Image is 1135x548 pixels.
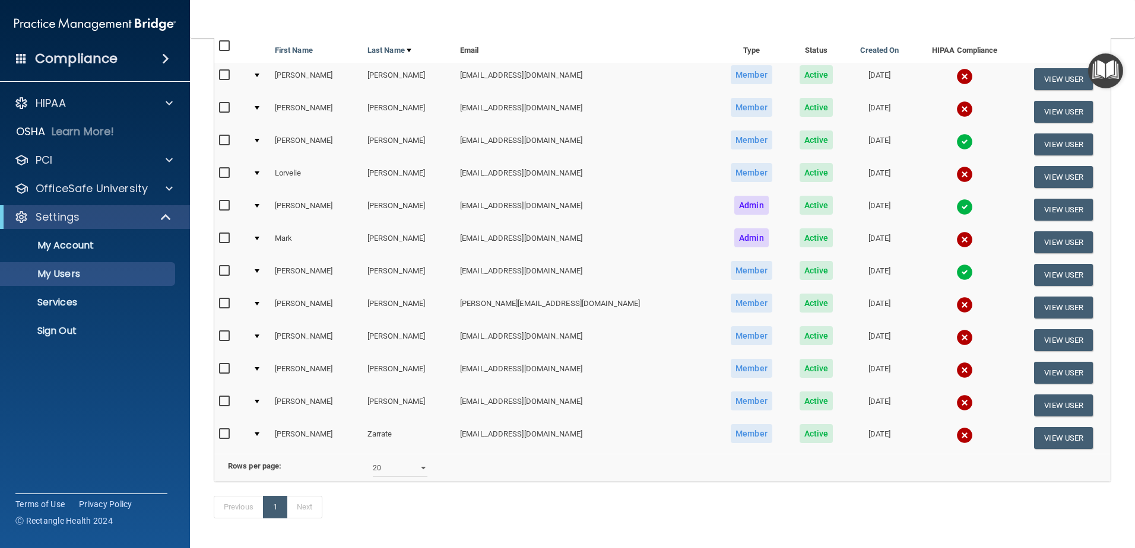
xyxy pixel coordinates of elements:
[455,226,716,259] td: [EMAIL_ADDRESS][DOMAIN_NAME]
[270,128,363,161] td: [PERSON_NAME]
[270,422,363,454] td: [PERSON_NAME]
[800,391,833,410] span: Active
[270,226,363,259] td: Mark
[455,161,716,193] td: [EMAIL_ADDRESS][DOMAIN_NAME]
[455,63,716,95] td: [EMAIL_ADDRESS][DOMAIN_NAME]
[846,226,913,259] td: [DATE]
[1034,231,1093,253] button: View User
[363,356,455,389] td: [PERSON_NAME]
[363,422,455,454] td: Zarrate
[228,461,281,470] b: Rows per page:
[455,324,716,356] td: [EMAIL_ADDRESS][DOMAIN_NAME]
[1088,53,1123,88] button: Open Resource Center
[956,427,973,444] img: cross.ca9f0e7f.svg
[800,130,833,149] span: Active
[800,98,833,117] span: Active
[731,359,772,378] span: Member
[956,297,973,313] img: cross.ca9f0e7f.svg
[731,424,772,443] span: Member
[800,65,833,84] span: Active
[956,68,973,85] img: cross.ca9f0e7f.svg
[956,199,973,215] img: tick.e7d51cea.svg
[270,389,363,422] td: [PERSON_NAME]
[731,326,772,345] span: Member
[1034,427,1093,449] button: View User
[846,324,913,356] td: [DATE]
[800,424,833,443] span: Active
[363,193,455,226] td: [PERSON_NAME]
[800,163,833,182] span: Active
[731,391,772,410] span: Member
[270,63,363,95] td: [PERSON_NAME]
[14,12,176,36] img: PMB logo
[79,498,132,510] a: Privacy Policy
[270,193,363,226] td: [PERSON_NAME]
[1034,166,1093,188] button: View User
[1034,68,1093,90] button: View User
[956,166,973,183] img: cross.ca9f0e7f.svg
[956,231,973,248] img: cross.ca9f0e7f.svg
[363,291,455,324] td: [PERSON_NAME]
[731,98,772,117] span: Member
[1034,133,1093,155] button: View User
[1034,297,1093,318] button: View User
[270,324,363,356] td: [PERSON_NAME]
[270,356,363,389] td: [PERSON_NAME]
[36,96,66,110] p: HIPAA
[455,193,716,226] td: [EMAIL_ADDRESS][DOMAIN_NAME]
[455,291,716,324] td: [PERSON_NAME][EMAIL_ADDRESS][DOMAIN_NAME]
[800,326,833,345] span: Active
[16,125,46,139] p: OSHA
[363,95,455,128] td: [PERSON_NAME]
[367,43,411,58] a: Last Name
[846,389,913,422] td: [DATE]
[8,325,170,337] p: Sign Out
[1034,329,1093,351] button: View User
[36,210,80,224] p: Settings
[270,95,363,128] td: [PERSON_NAME]
[734,228,769,247] span: Admin
[731,261,772,280] span: Member
[270,291,363,324] td: [PERSON_NAME]
[956,329,973,346] img: cross.ca9f0e7f.svg
[8,268,170,280] p: My Users
[263,496,287,518] a: 1
[455,389,716,422] td: [EMAIL_ADDRESS][DOMAIN_NAME]
[800,359,833,378] span: Active
[860,43,899,58] a: Created On
[731,65,772,84] span: Member
[363,389,455,422] td: [PERSON_NAME]
[363,128,455,161] td: [PERSON_NAME]
[1034,264,1093,286] button: View User
[15,498,65,510] a: Terms of Use
[14,96,173,110] a: HIPAA
[787,34,846,63] th: Status
[270,161,363,193] td: Lorvelie
[363,63,455,95] td: [PERSON_NAME]
[846,95,913,128] td: [DATE]
[363,226,455,259] td: [PERSON_NAME]
[36,181,148,196] p: OfficeSafe University
[731,130,772,149] span: Member
[731,294,772,313] span: Member
[930,464,1121,511] iframe: Drift Widget Chat Controller
[800,196,833,215] span: Active
[8,297,170,308] p: Services
[363,161,455,193] td: [PERSON_NAME]
[846,259,913,291] td: [DATE]
[956,394,973,411] img: cross.ca9f0e7f.svg
[270,259,363,291] td: [PERSON_NAME]
[913,34,1017,63] th: HIPAA Compliance
[275,43,313,58] a: First Name
[455,128,716,161] td: [EMAIL_ADDRESS][DOMAIN_NAME]
[1034,394,1093,416] button: View User
[734,196,769,215] span: Admin
[15,515,113,527] span: Ⓒ Rectangle Health 2024
[214,496,264,518] a: Previous
[455,422,716,454] td: [EMAIL_ADDRESS][DOMAIN_NAME]
[956,264,973,281] img: tick.e7d51cea.svg
[956,101,973,117] img: cross.ca9f0e7f.svg
[455,95,716,128] td: [EMAIL_ADDRESS][DOMAIN_NAME]
[455,259,716,291] td: [EMAIL_ADDRESS][DOMAIN_NAME]
[731,163,772,182] span: Member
